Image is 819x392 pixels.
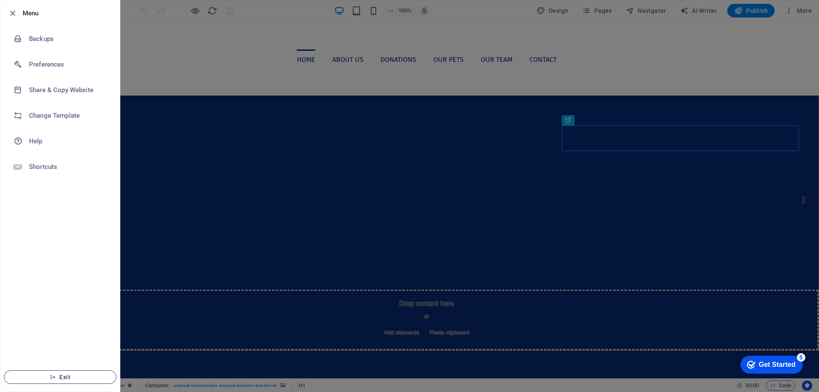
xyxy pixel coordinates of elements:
[0,128,120,154] a: Help
[11,374,109,380] span: Exit
[29,85,108,95] h6: Share & Copy Website
[0,268,784,329] div: Drop content here
[63,2,72,10] div: 5
[392,305,439,317] span: Paste clipboard
[29,59,108,70] h6: Preferences
[25,9,62,17] div: Get Started
[29,162,108,172] h6: Shortcuts
[29,110,108,121] h6: Change Template
[29,34,108,44] h6: Backups
[29,136,108,146] h6: Help
[23,8,113,18] h6: Menu
[4,370,116,384] button: Exit
[346,305,389,317] span: Add elements
[7,4,69,22] div: Get Started 5 items remaining, 0% complete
